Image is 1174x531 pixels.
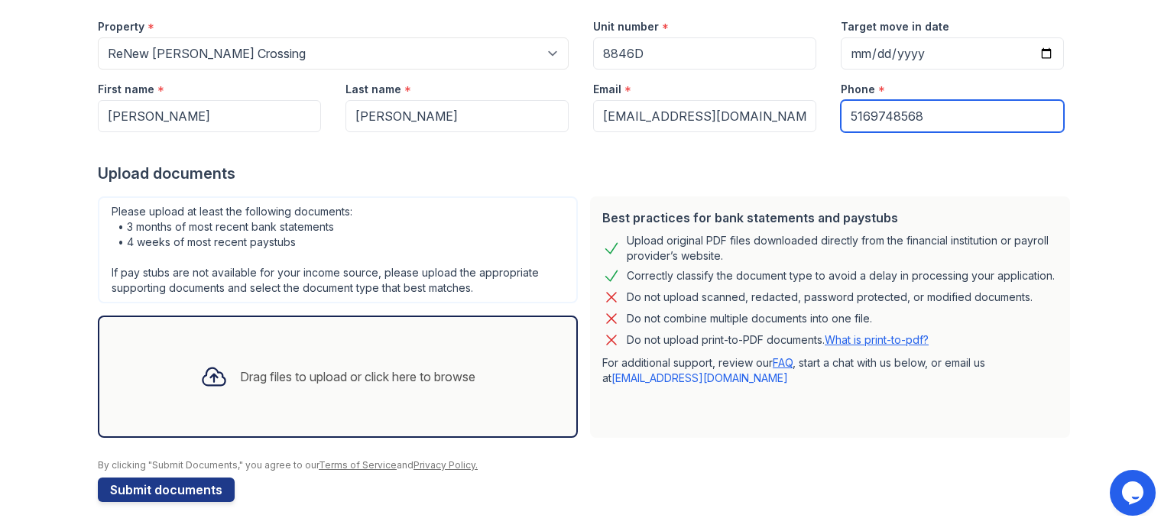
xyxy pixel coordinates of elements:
button: Submit documents [98,478,235,502]
div: Please upload at least the following documents: • 3 months of most recent bank statements • 4 wee... [98,196,578,303]
label: Phone [841,82,875,97]
div: Best practices for bank statements and paystubs [602,209,1058,227]
p: Do not upload print-to-PDF documents. [627,332,929,348]
div: Upload original PDF files downloaded directly from the financial institution or payroll provider’... [627,233,1058,264]
div: Upload documents [98,163,1076,184]
p: For additional support, review our , start a chat with us below, or email us at [602,355,1058,386]
div: By clicking "Submit Documents," you agree to our and [98,459,1076,471]
label: First name [98,82,154,97]
div: Correctly classify the document type to avoid a delay in processing your application. [627,267,1055,285]
label: Last name [345,82,401,97]
label: Property [98,19,144,34]
a: Terms of Service [319,459,397,471]
label: Email [593,82,621,97]
div: Do not combine multiple documents into one file. [627,309,872,328]
a: FAQ [773,356,793,369]
div: Do not upload scanned, redacted, password protected, or modified documents. [627,288,1033,306]
label: Target move in date [841,19,949,34]
iframe: chat widget [1110,470,1159,516]
div: Drag files to upload or click here to browse [240,367,475,386]
a: [EMAIL_ADDRESS][DOMAIN_NAME] [611,371,788,384]
label: Unit number [593,19,659,34]
a: What is print-to-pdf? [825,333,929,346]
a: Privacy Policy. [413,459,478,471]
